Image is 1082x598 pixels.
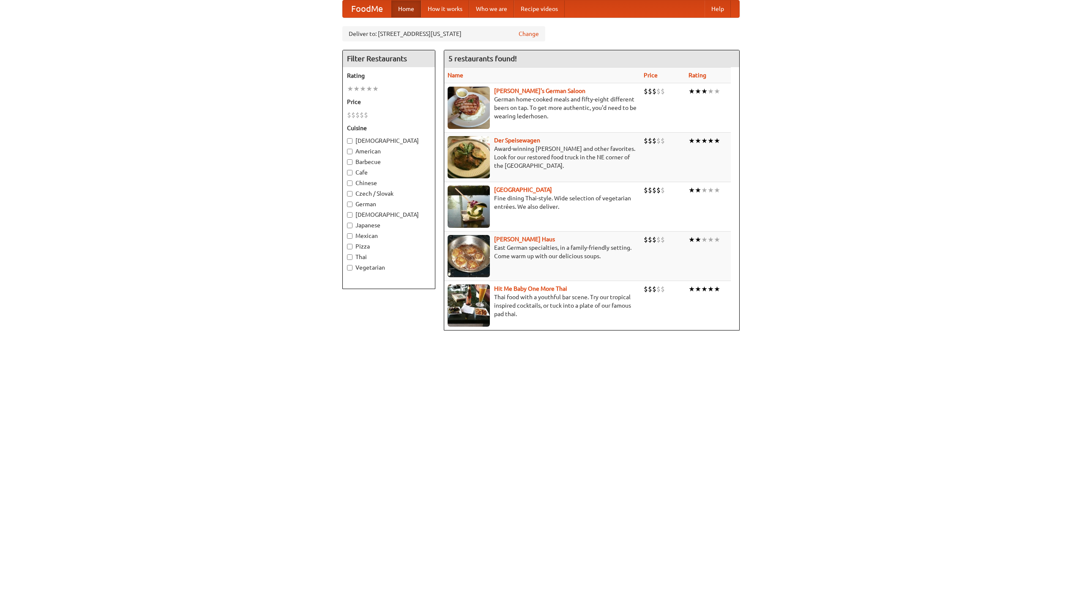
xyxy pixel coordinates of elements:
a: [PERSON_NAME] Haus [494,236,555,243]
li: ★ [695,87,701,96]
input: [DEMOGRAPHIC_DATA] [347,138,352,144]
li: ★ [689,284,695,294]
li: ★ [708,87,714,96]
p: Thai food with a youthful bar scene. Try our tropical inspired cocktails, or tuck into a plate of... [448,293,637,318]
a: [GEOGRAPHIC_DATA] [494,186,552,193]
li: ★ [708,235,714,244]
li: ★ [372,84,379,93]
input: American [347,149,352,154]
li: ★ [714,87,720,96]
li: ★ [701,235,708,244]
p: East German specialties, in a family-friendly setting. Come warm up with our delicious soups. [448,243,637,260]
li: ★ [689,87,695,96]
li: ★ [701,87,708,96]
li: ★ [347,84,353,93]
li: ★ [695,235,701,244]
input: Czech / Slovak [347,191,352,197]
img: satay.jpg [448,186,490,228]
a: How it works [421,0,469,17]
li: $ [648,186,652,195]
img: babythai.jpg [448,284,490,327]
input: Chinese [347,180,352,186]
input: Thai [347,254,352,260]
li: $ [644,235,648,244]
label: Mexican [347,232,431,240]
p: German home-cooked meals and fifty-eight different beers on tap. To get more authentic, you'd nee... [448,95,637,120]
img: speisewagen.jpg [448,136,490,178]
li: $ [648,235,652,244]
li: ★ [714,136,720,145]
li: ★ [701,186,708,195]
li: ★ [701,136,708,145]
li: $ [661,235,665,244]
h5: Price [347,98,431,106]
ng-pluralize: 5 restaurants found! [448,55,517,63]
label: Chinese [347,179,431,187]
a: FoodMe [343,0,391,17]
label: Cafe [347,168,431,177]
li: $ [347,110,351,120]
h4: Filter Restaurants [343,50,435,67]
a: Hit Me Baby One More Thai [494,285,567,292]
li: $ [644,136,648,145]
li: $ [364,110,368,120]
li: ★ [689,235,695,244]
li: ★ [689,136,695,145]
a: Name [448,72,463,79]
li: $ [360,110,364,120]
li: $ [661,186,665,195]
li: $ [652,136,656,145]
img: kohlhaus.jpg [448,235,490,277]
p: Award-winning [PERSON_NAME] and other favorites. Look for our restored food truck in the NE corne... [448,145,637,170]
p: Fine dining Thai-style. Wide selection of vegetarian entrées. We also deliver. [448,194,637,211]
label: Japanese [347,221,431,229]
input: Cafe [347,170,352,175]
input: Barbecue [347,159,352,165]
label: [DEMOGRAPHIC_DATA] [347,137,431,145]
li: $ [644,186,648,195]
li: ★ [714,284,720,294]
li: $ [652,186,656,195]
input: Mexican [347,233,352,239]
label: Czech / Slovak [347,189,431,198]
li: $ [644,87,648,96]
a: Price [644,72,658,79]
label: Thai [347,253,431,261]
input: [DEMOGRAPHIC_DATA] [347,212,352,218]
li: $ [648,136,652,145]
input: German [347,202,352,207]
li: $ [656,136,661,145]
li: ★ [689,186,695,195]
a: Der Speisewagen [494,137,540,144]
li: $ [661,284,665,294]
li: $ [351,110,355,120]
li: $ [355,110,360,120]
li: $ [661,136,665,145]
label: Vegetarian [347,263,431,272]
a: Change [519,30,539,38]
li: $ [644,284,648,294]
label: Pizza [347,242,431,251]
li: ★ [701,284,708,294]
label: American [347,147,431,156]
li: ★ [695,284,701,294]
a: Help [705,0,731,17]
li: $ [648,284,652,294]
a: Who we are [469,0,514,17]
input: Vegetarian [347,265,352,270]
li: $ [652,235,656,244]
li: $ [661,87,665,96]
li: ★ [708,136,714,145]
li: ★ [714,186,720,195]
label: German [347,200,431,208]
li: ★ [695,186,701,195]
li: $ [656,186,661,195]
li: $ [652,284,656,294]
li: $ [656,87,661,96]
li: ★ [708,186,714,195]
label: Barbecue [347,158,431,166]
li: $ [656,235,661,244]
div: Deliver to: [STREET_ADDRESS][US_STATE] [342,26,545,41]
